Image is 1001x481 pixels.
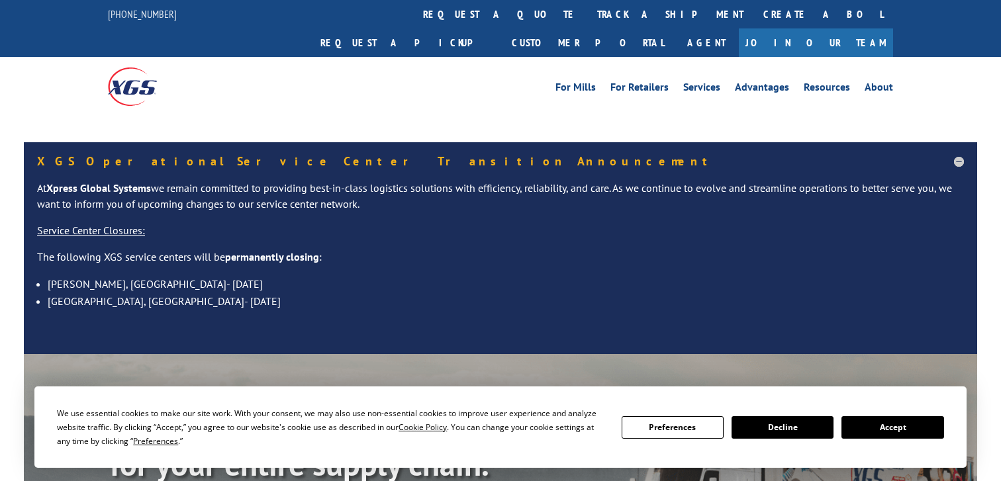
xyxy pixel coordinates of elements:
[48,292,964,310] li: [GEOGRAPHIC_DATA], [GEOGRAPHIC_DATA]- [DATE]
[34,386,967,468] div: Cookie Consent Prompt
[399,421,447,433] span: Cookie Policy
[310,28,502,57] a: Request a pickup
[841,416,943,439] button: Accept
[804,82,850,97] a: Resources
[225,250,319,263] strong: permanently closing
[37,224,145,237] u: Service Center Closures:
[622,416,724,439] button: Preferences
[108,7,177,21] a: [PHONE_NUMBER]
[674,28,739,57] a: Agent
[37,181,964,223] p: At we remain committed to providing best-in-class logistics solutions with efficiency, reliabilit...
[732,416,834,439] button: Decline
[46,181,151,195] strong: Xpress Global Systems
[683,82,720,97] a: Services
[37,155,964,167] h5: XGS Operational Service Center Transition Announcement
[610,82,669,97] a: For Retailers
[37,249,964,276] p: The following XGS service centers will be :
[739,28,893,57] a: Join Our Team
[865,82,893,97] a: About
[735,82,789,97] a: Advantages
[48,275,964,292] li: [PERSON_NAME], [GEOGRAPHIC_DATA]- [DATE]
[133,435,178,447] span: Preferences
[57,406,605,448] div: We use essential cookies to make our site work. With your consent, we may also use non-essential ...
[555,82,596,97] a: For Mills
[502,28,674,57] a: Customer Portal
